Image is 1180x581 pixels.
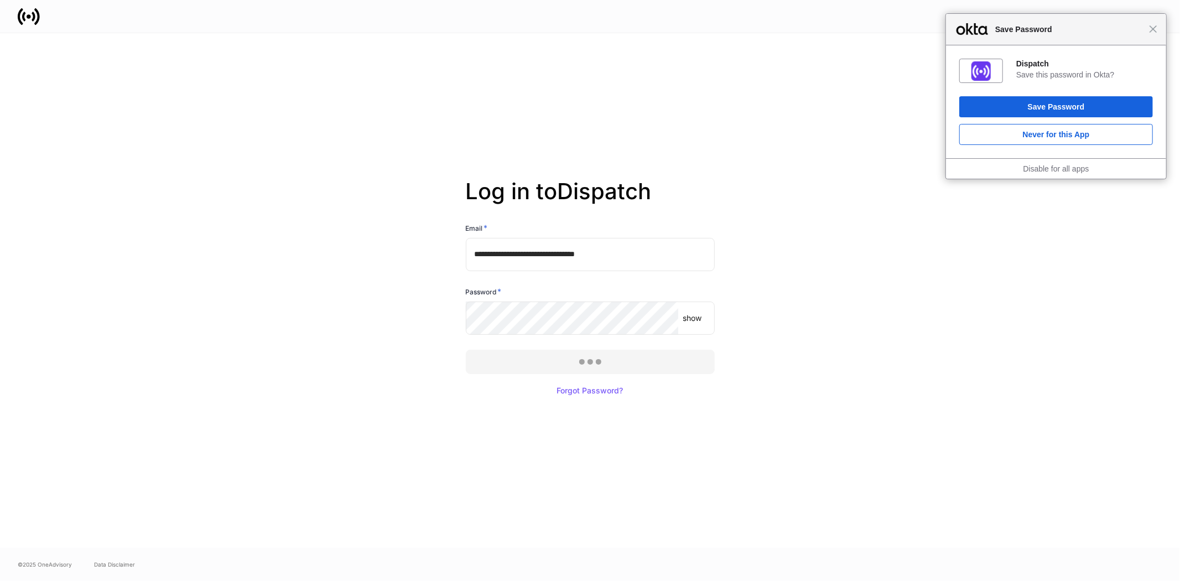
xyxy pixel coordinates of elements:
[1149,25,1157,33] span: Close
[990,23,1149,36] span: Save Password
[959,124,1153,145] button: Never for this App
[971,61,991,81] img: IoaI0QAAAAZJREFUAwDpn500DgGa8wAAAABJRU5ErkJggg==
[1016,59,1153,69] div: Dispatch
[959,96,1153,117] button: Save Password
[1023,164,1089,173] a: Disable for all apps
[1016,70,1153,80] div: Save this password in Okta?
